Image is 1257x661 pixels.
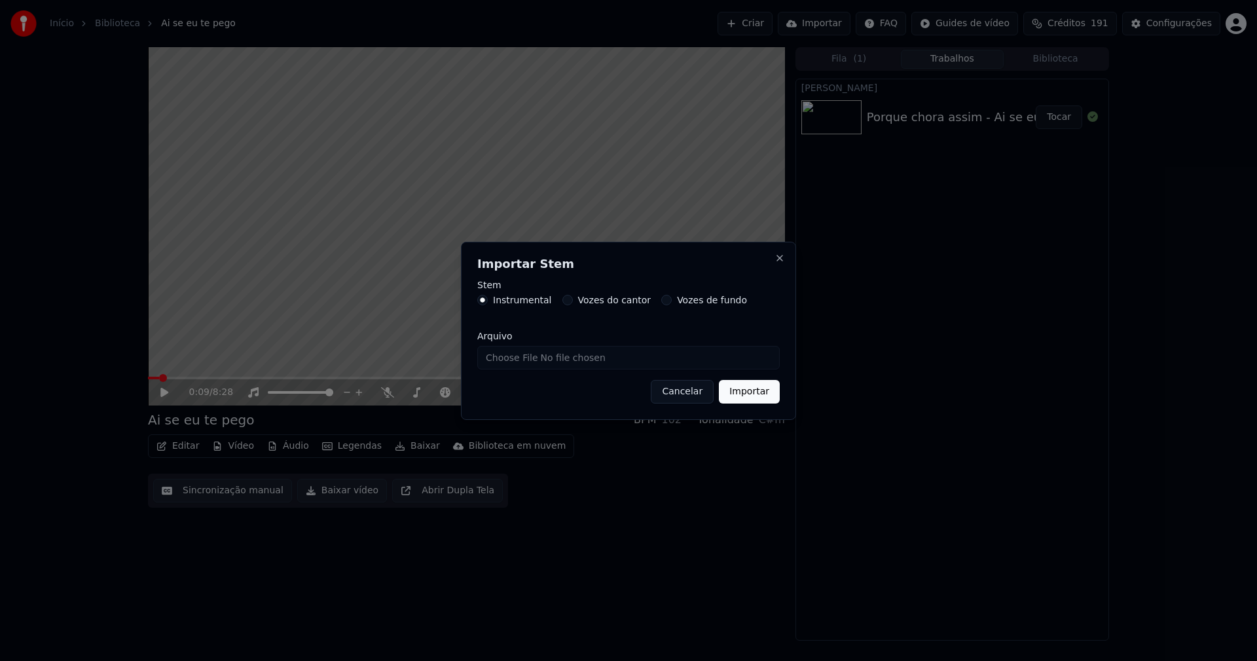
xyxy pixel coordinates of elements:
button: Cancelar [651,380,714,404]
button: Importar [719,380,780,404]
label: Arquivo [477,331,780,341]
h2: Importar Stem [477,258,780,270]
label: Vozes de fundo [677,295,747,305]
label: Instrumental [493,295,552,305]
label: Vozes do cantor [578,295,651,305]
label: Stem [477,280,780,290]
